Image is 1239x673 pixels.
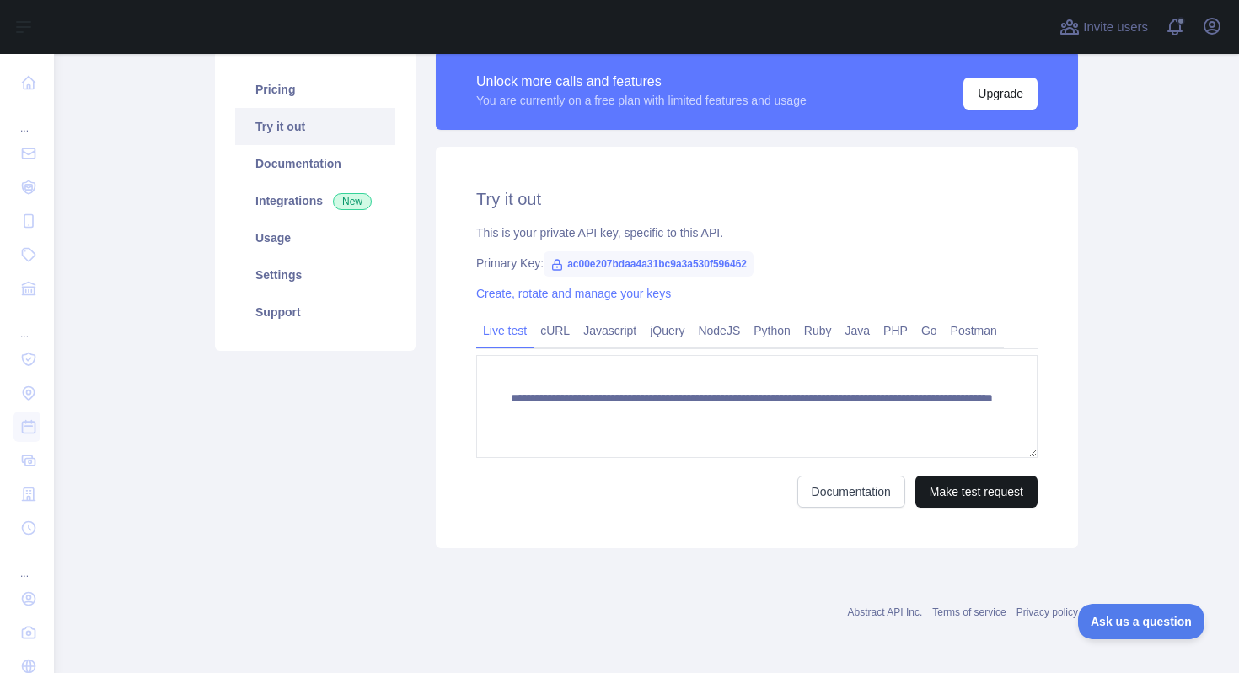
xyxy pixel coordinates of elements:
a: Ruby [797,317,839,344]
a: Settings [235,256,395,293]
a: Abstract API Inc. [848,606,923,618]
button: Upgrade [963,78,1038,110]
button: Make test request [915,476,1038,508]
div: You are currently on a free plan with limited features and usage [476,92,807,109]
button: Invite users [1056,13,1151,40]
span: ac00e207bdaa4a31bc9a3a530f596462 [544,251,754,277]
a: cURL [534,317,577,344]
a: Try it out [235,108,395,145]
a: Terms of service [932,606,1006,618]
a: Python [747,317,797,344]
a: Go [914,317,944,344]
a: Pricing [235,71,395,108]
a: Postman [944,317,1004,344]
span: Invite users [1083,18,1148,37]
div: ... [13,546,40,580]
div: Primary Key: [476,255,1038,272]
a: Live test [476,317,534,344]
iframe: Toggle Customer Support [1078,604,1205,639]
div: This is your private API key, specific to this API. [476,224,1038,241]
h2: Try it out [476,187,1038,211]
div: Unlock more calls and features [476,72,807,92]
a: Integrations New [235,182,395,219]
a: Javascript [577,317,643,344]
a: Privacy policy [1016,606,1078,618]
a: Documentation [797,476,905,508]
a: NodeJS [691,317,747,344]
div: ... [13,307,40,341]
a: PHP [877,317,914,344]
a: Java [839,317,877,344]
a: Create, rotate and manage your keys [476,287,671,300]
span: New [333,193,372,210]
a: Documentation [235,145,395,182]
a: jQuery [643,317,691,344]
a: Usage [235,219,395,256]
div: ... [13,101,40,135]
a: Support [235,293,395,331]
